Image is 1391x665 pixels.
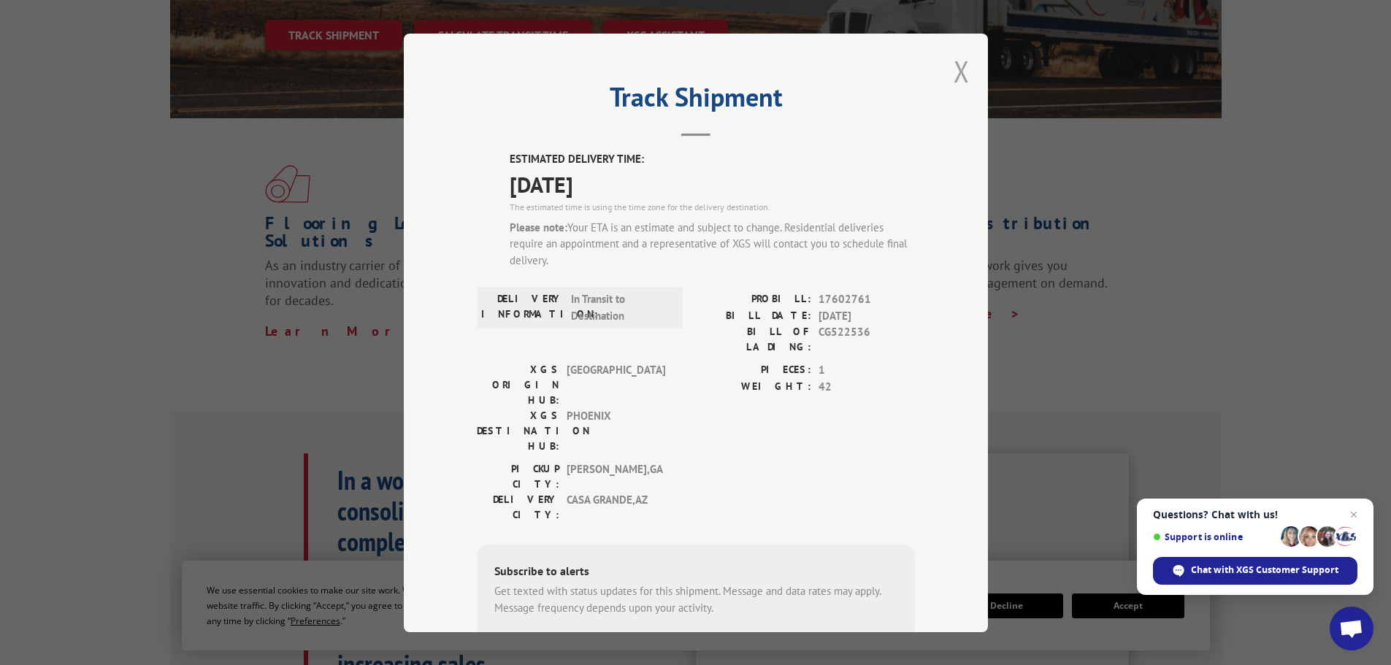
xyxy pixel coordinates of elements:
label: PIECES: [696,362,811,379]
div: Subscribe to alerts [494,562,897,583]
span: [DATE] [819,307,915,324]
span: [GEOGRAPHIC_DATA] [567,362,665,408]
label: DELIVERY CITY: [477,492,559,523]
div: Your ETA is an estimate and subject to change. Residential deliveries require an appointment and ... [510,219,915,269]
span: CG522536 [819,324,915,355]
div: Get texted with status updates for this shipment. Message and data rates may apply. Message frequ... [494,583,897,616]
label: BILL OF LADING: [696,324,811,355]
strong: Please note: [510,220,567,234]
label: XGS DESTINATION HUB: [477,408,559,454]
span: 17602761 [819,291,915,308]
div: The estimated time is using the time zone for the delivery destination. [510,200,915,213]
span: Close chat [1345,506,1363,523]
span: [DATE] [510,167,915,200]
div: Open chat [1330,607,1373,650]
label: WEIGHT: [696,378,811,395]
span: Questions? Chat with us! [1153,509,1357,520]
span: [PERSON_NAME] , GA [567,461,665,492]
span: 42 [819,378,915,395]
button: Close modal [954,52,970,91]
span: Chat with XGS Customer Support [1191,564,1338,577]
div: Chat with XGS Customer Support [1153,557,1357,585]
label: ESTIMATED DELIVERY TIME: [510,151,915,168]
span: 1 [819,362,915,379]
label: BILL DATE: [696,307,811,324]
label: PROBILL: [696,291,811,308]
span: CASA GRANDE , AZ [567,492,665,523]
span: In Transit to Destination [571,291,670,324]
label: DELIVERY INFORMATION: [481,291,564,324]
h2: Track Shipment [477,87,915,115]
span: PHOENIX [567,408,665,454]
label: PICKUP CITY: [477,461,559,492]
label: XGS ORIGIN HUB: [477,362,559,408]
span: Support is online [1153,531,1276,542]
